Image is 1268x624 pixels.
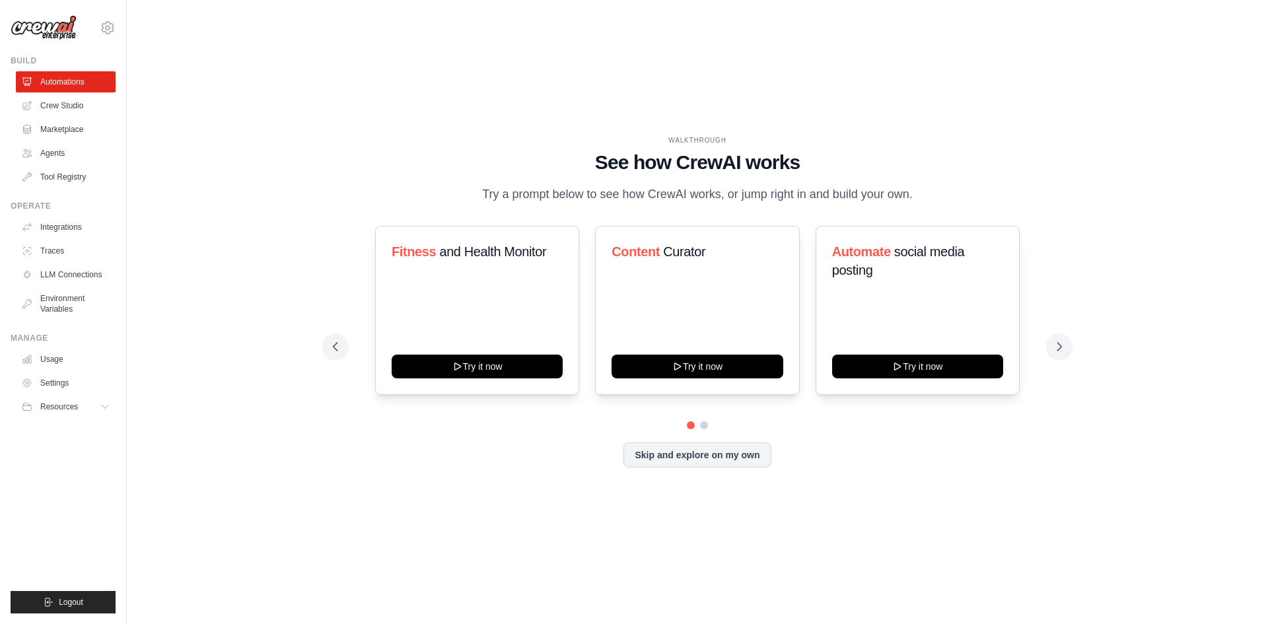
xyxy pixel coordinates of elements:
span: Content [612,244,660,259]
span: Curator [663,244,705,259]
span: Resources [40,401,78,412]
a: Settings [16,372,116,394]
button: Skip and explore on my own [623,442,771,468]
span: social media posting [832,244,965,277]
h1: See how CrewAI works [333,151,1062,174]
a: Agents [16,143,116,164]
a: Usage [16,349,116,370]
button: Resources [16,396,116,417]
a: LLM Connections [16,264,116,285]
div: WALKTHROUGH [333,135,1062,145]
button: Try it now [612,355,783,378]
button: Try it now [392,355,563,378]
a: Crew Studio [16,95,116,116]
span: and Health Monitor [439,244,546,259]
a: Integrations [16,217,116,238]
span: Automate [832,244,891,259]
a: Traces [16,240,116,261]
span: Fitness [392,244,436,259]
button: Try it now [832,355,1003,378]
div: Operate [11,201,116,211]
div: Build [11,55,116,66]
a: Automations [16,71,116,92]
span: Logout [59,597,83,607]
p: Try a prompt below to see how CrewAI works, or jump right in and build your own. [475,185,919,204]
a: Marketplace [16,119,116,140]
div: Manage [11,333,116,343]
a: Tool Registry [16,166,116,188]
button: Logout [11,591,116,613]
a: Environment Variables [16,288,116,320]
img: Logo [11,15,77,40]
